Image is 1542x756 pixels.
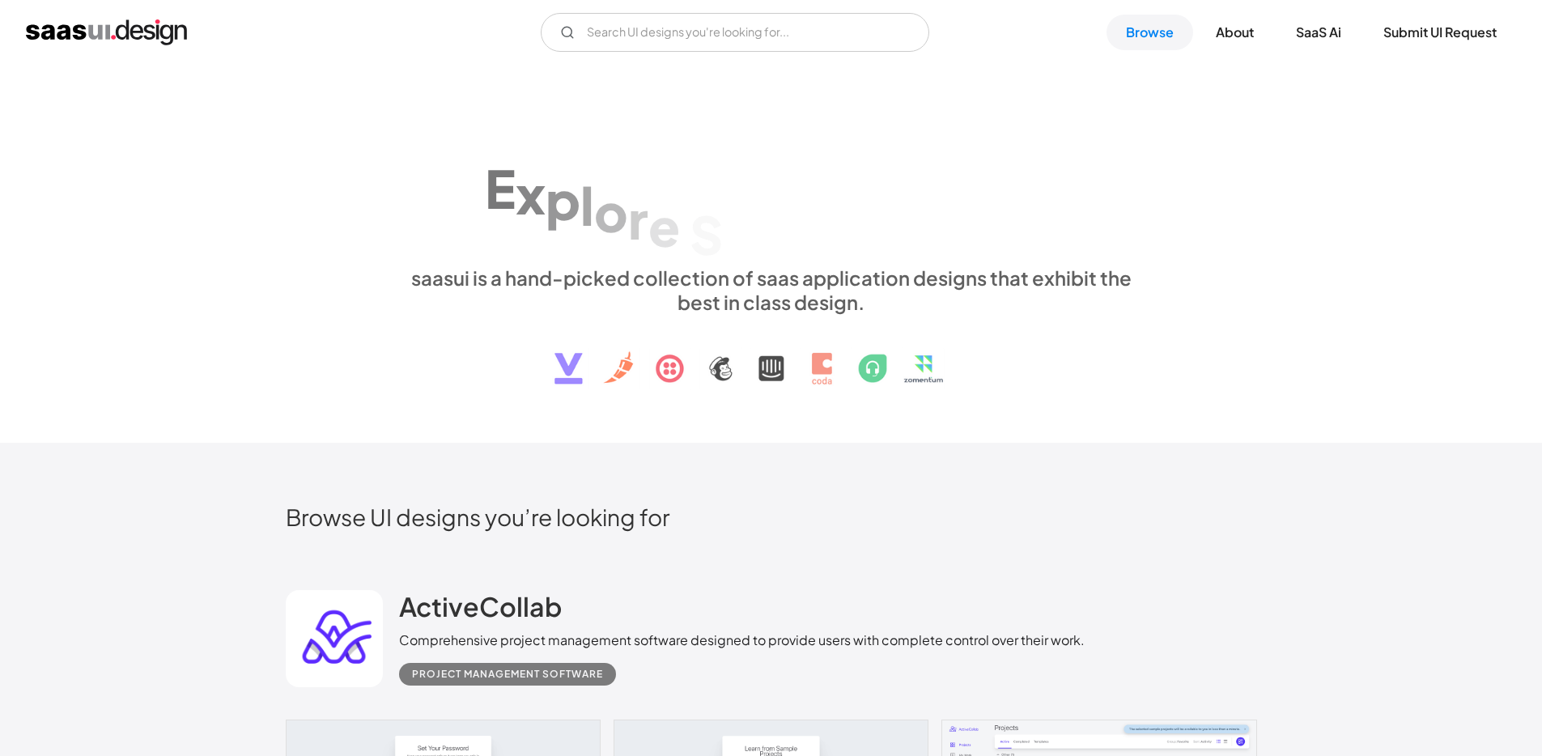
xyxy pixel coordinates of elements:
a: SaaS Ai [1277,15,1361,50]
div: p [546,168,580,231]
div: x [516,163,546,225]
a: Submit UI Request [1364,15,1516,50]
div: o [594,181,628,244]
div: saasui is a hand-picked collection of saas application designs that exhibit the best in class des... [399,265,1144,314]
div: E [485,157,516,219]
div: Project Management Software [412,665,603,684]
a: home [26,19,187,45]
a: ActiveCollab [399,590,562,631]
h2: Browse UI designs you’re looking for [286,503,1257,531]
input: Search UI designs you're looking for... [541,13,929,52]
div: e [648,195,680,257]
h1: Explore SaaS UI design patterns & interactions. [399,125,1144,249]
a: Browse [1107,15,1193,50]
div: Comprehensive project management software designed to provide users with complete control over th... [399,631,1085,650]
h2: ActiveCollab [399,590,562,622]
div: l [580,175,594,237]
form: Email Form [541,13,929,52]
a: About [1196,15,1273,50]
div: r [628,188,648,250]
div: S [690,203,723,265]
img: text, icon, saas logo [526,314,1017,398]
